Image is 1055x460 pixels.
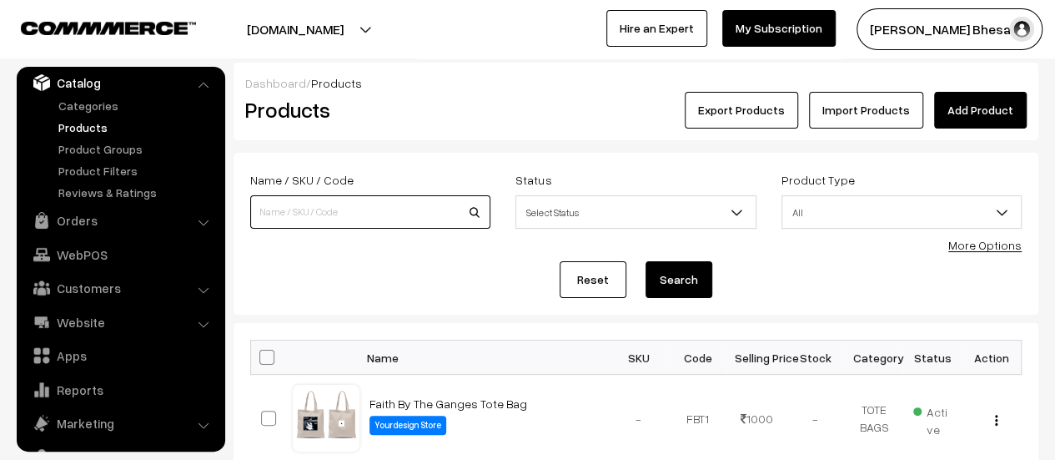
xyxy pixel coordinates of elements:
label: Name / SKU / Code [250,171,354,189]
th: Category [845,341,904,375]
a: Apps [21,341,219,371]
a: Customers [21,273,219,303]
span: Active [913,399,952,438]
a: COMMMERCE [21,17,167,37]
img: user [1009,17,1034,42]
a: Reports [21,375,219,405]
label: Product Type [781,171,855,189]
a: Faith By The Ganges Tote Bag [369,397,527,411]
a: Products [54,119,219,136]
span: Products [311,76,362,90]
a: More Options [948,238,1022,252]
a: Hire an Expert [606,10,707,47]
a: Import Products [809,92,923,129]
th: Name [359,341,610,375]
a: Add Product [934,92,1027,129]
a: My Subscription [722,10,836,47]
h2: Products [245,97,489,123]
th: Stock [786,341,845,375]
button: [DOMAIN_NAME] [188,8,402,50]
th: Code [668,341,727,375]
img: COMMMERCE [21,22,196,34]
label: Status [515,171,551,189]
a: Catalog [21,68,219,98]
a: Product Filters [54,162,219,179]
button: [PERSON_NAME] Bhesani… [857,8,1042,50]
span: All [781,195,1022,229]
a: Reset [560,261,626,298]
a: Reviews & Ratings [54,184,219,201]
div: / [245,74,1027,92]
span: All [782,198,1021,227]
a: Categories [54,97,219,114]
a: WebPOS [21,240,219,270]
th: Action [962,341,1022,375]
a: Website [21,307,219,337]
a: Marketing [21,408,219,438]
img: Menu [995,415,997,426]
a: Dashboard [245,76,306,90]
button: Search [646,261,712,298]
span: Select Status [516,198,755,227]
a: Product Groups [54,140,219,158]
input: Name / SKU / Code [250,195,490,229]
a: Orders [21,205,219,235]
th: Status [903,341,962,375]
th: Selling Price [727,341,786,375]
span: Select Status [515,195,756,229]
button: Export Products [685,92,798,129]
label: Yourdesign Store [369,416,446,435]
th: SKU [610,341,669,375]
